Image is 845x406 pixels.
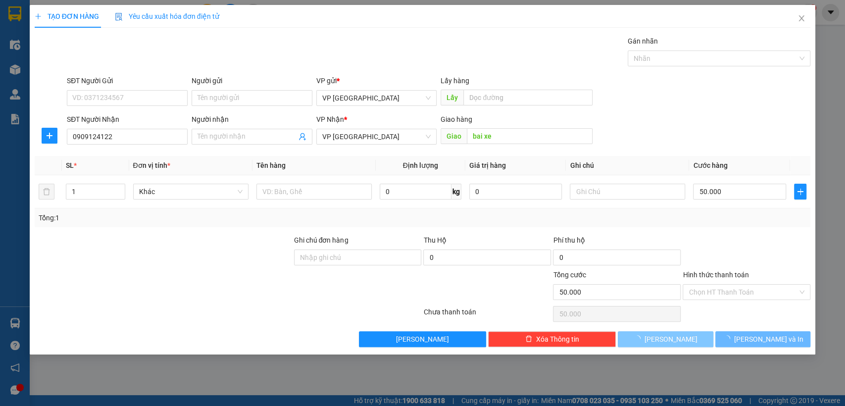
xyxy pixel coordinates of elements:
span: Thu Hộ [423,236,446,244]
div: SĐT Người Nhận [67,114,188,125]
span: Lấy hàng [441,77,469,85]
div: VP [GEOGRAPHIC_DATA] [116,8,216,32]
span: Lấy [441,90,463,105]
span: Xóa Thông tin [536,334,579,345]
span: VP Lộc Ninh [322,91,431,105]
span: close [797,14,805,22]
div: 30.000 [114,69,217,83]
span: Yêu cầu xuất hóa đơn điện tử [115,12,219,20]
span: Khác [139,184,243,199]
input: 0 [469,184,562,200]
label: Hình thức thanh toán [683,271,748,279]
span: kg [451,184,461,200]
span: delete [525,335,532,343]
div: VP [GEOGRAPHIC_DATA] [8,8,109,32]
span: VP Sài Gòn [322,129,431,144]
span: Gửi: [8,9,24,20]
div: Người nhận [192,114,312,125]
span: SL [66,161,74,169]
span: DĐ: [116,51,130,62]
span: plus [42,132,57,140]
span: [PERSON_NAME] [396,334,449,345]
th: Ghi chú [566,156,689,175]
button: [PERSON_NAME] [359,331,487,347]
button: [PERSON_NAME] [618,331,713,347]
div: VP gửi [316,75,437,86]
button: deleteXóa Thông tin [488,331,616,347]
button: delete [39,184,54,200]
span: Đơn vị tính [133,161,170,169]
img: icon [115,13,123,21]
span: plus [35,13,42,20]
div: Phí thu hộ [553,235,681,250]
span: Tên hàng [256,161,286,169]
span: user-add [298,133,306,141]
span: loading [723,335,734,342]
div: Tổng: 1 [39,212,327,223]
span: loading [634,335,645,342]
div: 0986706470 [116,32,216,46]
span: Giao hàng [441,115,472,123]
input: Dọc đường [463,90,593,105]
div: SĐT Người Gửi [67,75,188,86]
span: Giá trị hàng [469,161,506,169]
span: Tổng cước [553,271,586,279]
span: Nhận: [116,9,140,20]
input: VD: Bàn, Ghế [256,184,372,200]
span: CC : [114,72,128,82]
button: plus [42,128,57,144]
button: [PERSON_NAME] và In [715,331,810,347]
span: plus [795,188,806,196]
div: Chưa thanh toán [423,306,552,324]
input: Ghi Chú [570,184,685,200]
span: Giao [441,128,467,144]
span: TẠO ĐƠN HÀNG [35,12,99,20]
input: Ghi chú đơn hàng [294,250,422,265]
button: Close [788,5,815,33]
label: Ghi chú đơn hàng [294,236,348,244]
span: [PERSON_NAME] và In [734,334,803,345]
span: Định lượng [403,161,438,169]
span: VP Nhận [316,115,344,123]
div: Người gửi [192,75,312,86]
span: [PERSON_NAME] [645,334,697,345]
label: Gán nhãn [628,37,658,45]
span: sieu thi eon [130,46,207,63]
input: Dọc đường [467,128,593,144]
span: Cước hàng [693,161,727,169]
button: plus [794,184,806,200]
